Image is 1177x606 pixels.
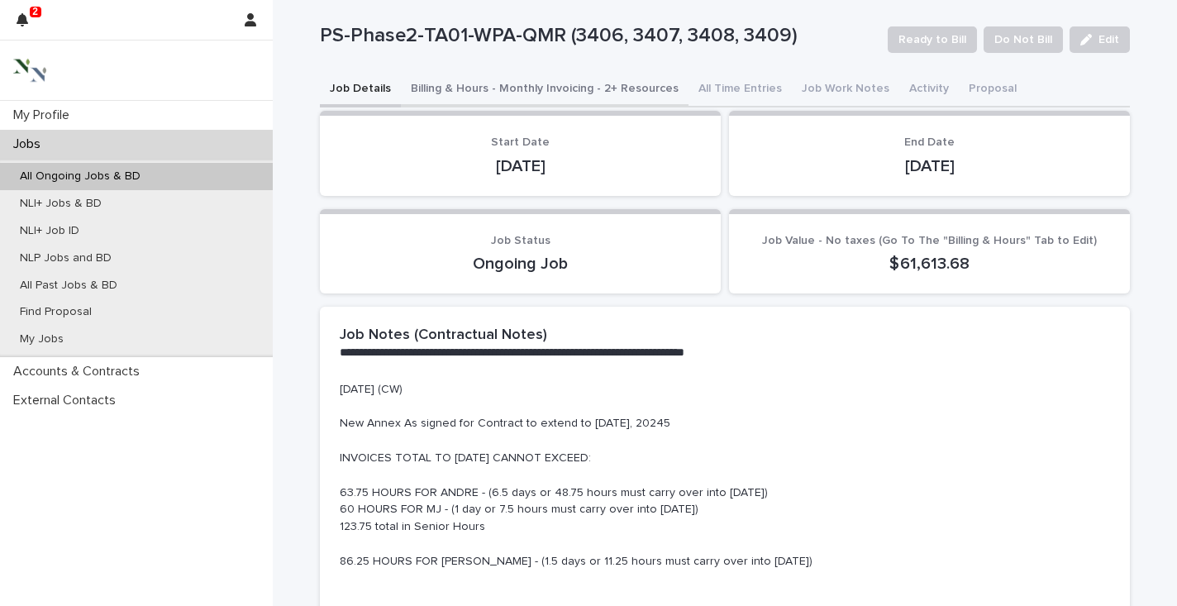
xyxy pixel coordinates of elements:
button: Billing & Hours - Monthly Invoicing - 2+ Resources [401,73,689,107]
span: Start Date [491,136,550,148]
button: All Time Entries [689,73,792,107]
span: Edit [1098,34,1119,45]
span: Ready to Bill [898,31,966,48]
p: NLI+ Jobs & BD [7,197,115,211]
p: All Past Jobs & BD [7,279,131,293]
span: Job Value - No taxes (Go To The "Billing & Hours" Tab to Edit) [762,235,1097,246]
button: Edit [1070,26,1130,53]
button: Job Work Notes [792,73,899,107]
button: Job Details [320,73,401,107]
p: My Jobs [7,332,77,346]
button: Ready to Bill [888,26,977,53]
img: 3bAFpBnQQY6ys9Fa9hsD [13,54,46,87]
span: Job Status [491,235,550,246]
p: Accounts & Contracts [7,364,153,379]
p: NLI+ Job ID [7,224,93,238]
p: Ongoing Job [340,254,701,274]
p: [DATE] [340,156,701,176]
h2: Job Notes (Contractual Notes) [340,327,547,345]
div: 2 [17,10,38,40]
span: Do Not Bill [994,31,1052,48]
p: Find Proposal [7,305,105,319]
p: Jobs [7,136,54,152]
p: PS-Phase2-TA01-WPA-QMR (3406, 3407, 3408, 3409) [320,24,874,48]
p: $ 61,613.68 [749,254,1110,274]
p: [DATE] [749,156,1110,176]
p: External Contacts [7,393,129,408]
p: NLP Jobs and BD [7,251,125,265]
span: End Date [904,136,955,148]
p: 2 [32,6,38,17]
button: Proposal [959,73,1027,107]
p: My Profile [7,107,83,123]
button: Activity [899,73,959,107]
p: All Ongoing Jobs & BD [7,169,154,184]
button: Do Not Bill [984,26,1063,53]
